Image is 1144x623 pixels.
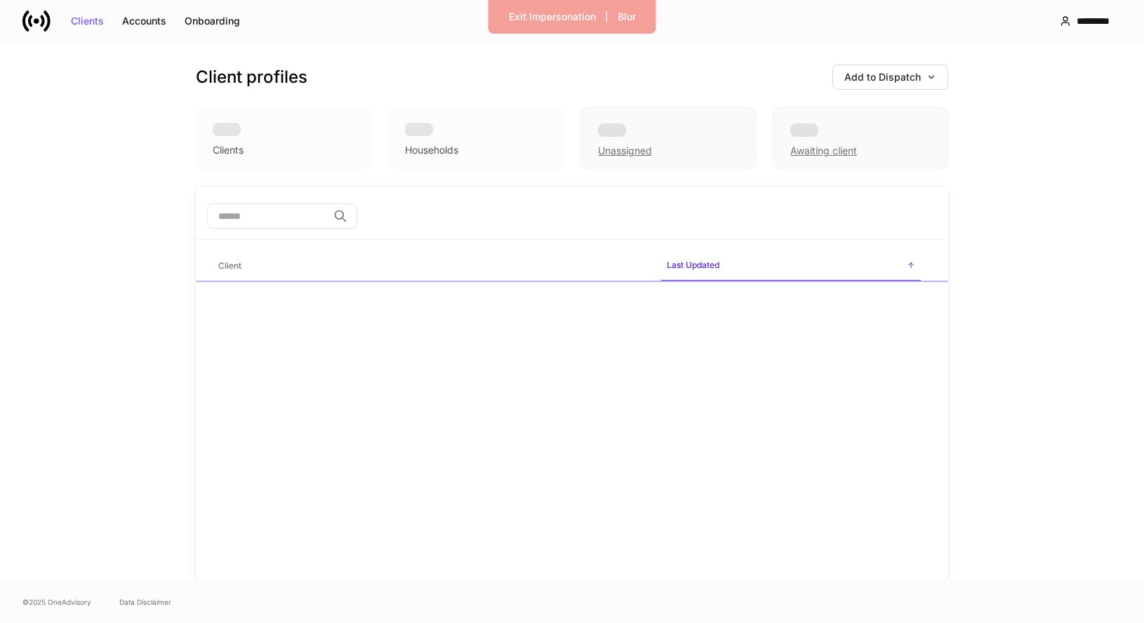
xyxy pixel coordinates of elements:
[62,10,113,32] button: Clients
[580,107,756,170] div: Unassigned
[598,144,652,158] div: Unassigned
[122,16,166,26] div: Accounts
[608,6,645,28] button: Blur
[618,12,636,22] div: Blur
[661,251,921,281] span: Last Updated
[790,144,857,158] div: Awaiting client
[196,66,307,88] h3: Client profiles
[213,252,650,281] span: Client
[185,16,240,26] div: Onboarding
[667,258,719,272] h6: Last Updated
[405,143,458,157] div: Households
[119,596,171,608] a: Data Disclaimer
[844,72,936,82] div: Add to Dispatch
[832,65,948,90] button: Add to Dispatch
[175,10,249,32] button: Onboarding
[71,16,104,26] div: Clients
[213,143,244,157] div: Clients
[500,6,605,28] button: Exit Impersonation
[113,10,175,32] button: Accounts
[509,12,596,22] div: Exit Impersonation
[22,596,91,608] span: © 2025 OneAdvisory
[773,107,948,170] div: Awaiting client
[218,259,241,272] h6: Client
